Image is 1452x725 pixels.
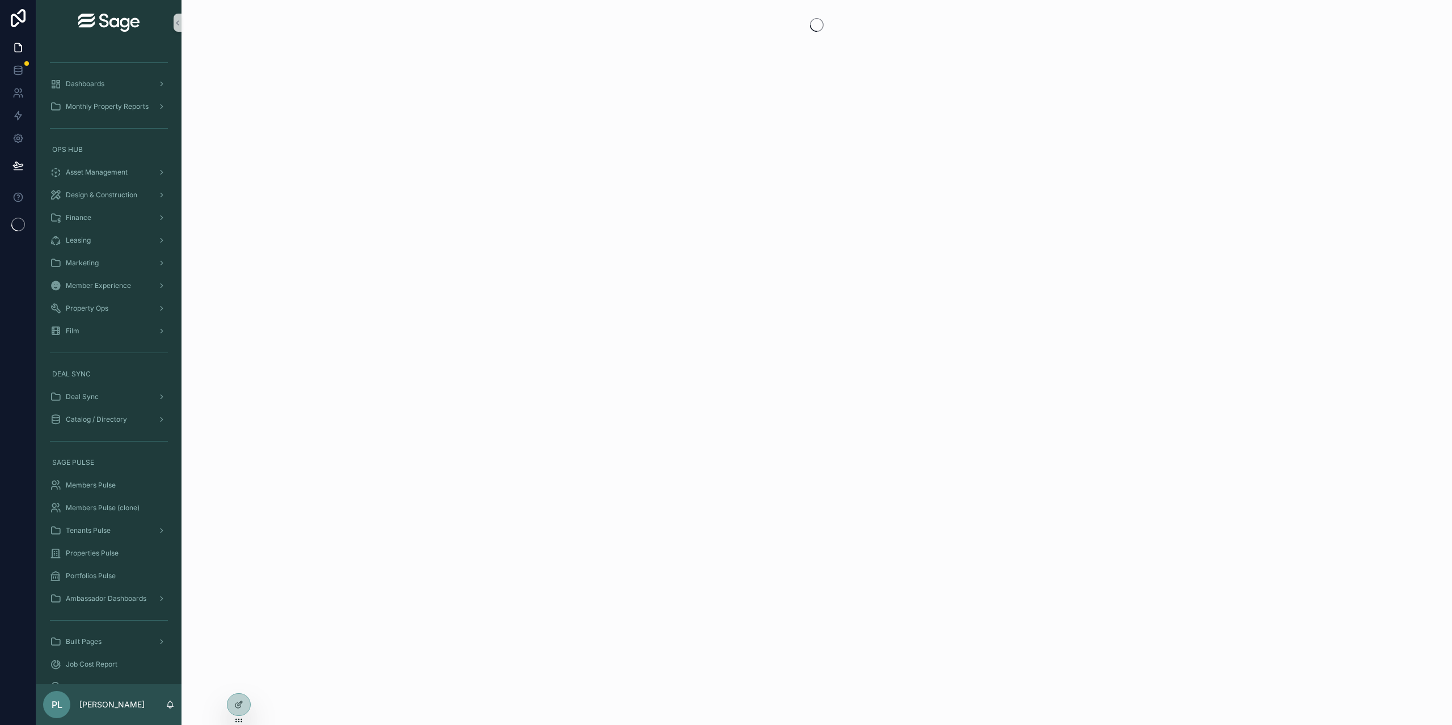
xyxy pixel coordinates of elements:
span: OPS HUB [52,145,83,154]
a: Monthly Property Reports [43,96,175,117]
span: Film [66,327,79,336]
a: SAGE PULSE [43,452,175,473]
span: Dashboards [66,79,104,88]
span: Deal Sync [66,392,99,401]
a: OPS HUB [43,139,175,160]
a: Built Pages [43,631,175,652]
span: Sage Employees [66,682,119,692]
span: Property Ops [66,304,108,313]
span: Asset Management [66,168,128,177]
span: DEAL SYNC [52,370,91,379]
a: Member Experience [43,275,175,296]
a: Tenants Pulse [43,520,175,541]
span: Member Experience [66,281,131,290]
span: Finance [66,213,91,222]
p: [PERSON_NAME] [79,699,145,710]
span: PL [52,698,62,711]
a: Film [43,321,175,341]
a: Design & Construction [43,185,175,205]
span: SAGE PULSE [52,458,94,467]
a: Members Pulse (clone) [43,498,175,518]
a: Properties Pulse [43,543,175,563]
span: Properties Pulse [66,549,119,558]
span: Design & Construction [66,190,137,200]
span: Portfolios Pulse [66,571,116,580]
a: Catalog / Directory [43,409,175,430]
img: App logo [78,14,140,32]
span: Marketing [66,258,99,268]
span: Members Pulse (clone) [66,503,140,512]
span: Leasing [66,236,91,245]
a: Finance [43,207,175,228]
a: Dashboards [43,74,175,94]
a: Leasing [43,230,175,251]
span: Built Pages [66,637,102,646]
span: Job Cost Report [66,660,117,669]
a: Marketing [43,253,175,273]
a: Asset Management [43,162,175,183]
a: Job Cost Report [43,654,175,675]
span: Tenants Pulse [66,526,111,535]
a: Property Ops [43,298,175,319]
span: Monthly Property Reports [66,102,149,111]
a: DEAL SYNC [43,364,175,384]
a: Ambassador Dashboards [43,588,175,609]
a: Deal Sync [43,387,175,407]
span: Ambassador Dashboards [66,594,146,603]
span: Members Pulse [66,481,116,490]
a: Sage Employees [43,677,175,697]
a: Members Pulse [43,475,175,495]
div: scrollable content [36,45,181,684]
span: Catalog / Directory [66,415,127,424]
a: Portfolios Pulse [43,566,175,586]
